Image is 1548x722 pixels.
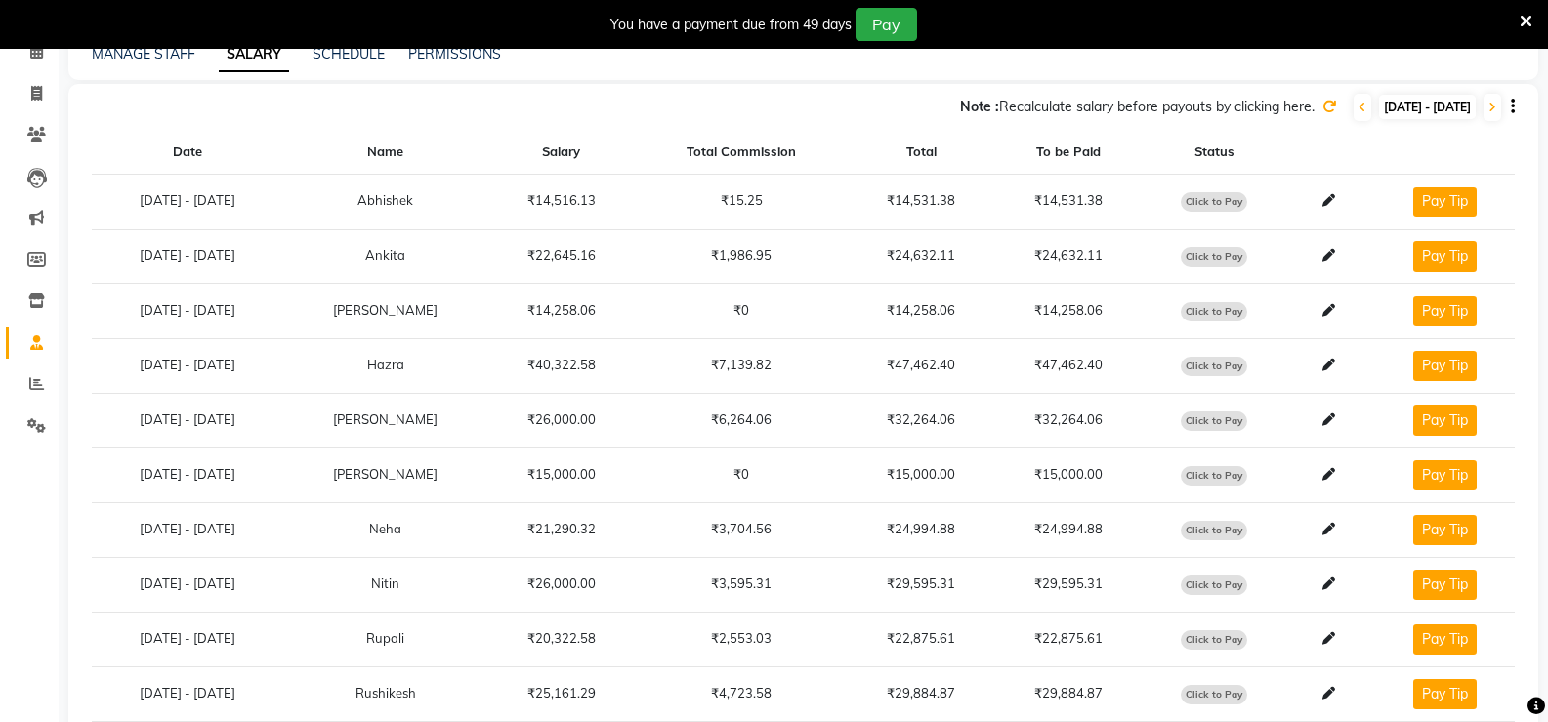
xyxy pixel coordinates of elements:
[1181,302,1247,321] span: Click to Pay
[1413,624,1477,655] button: Pay Tip
[995,612,1143,666] td: ₹22,875.61
[848,174,995,229] td: ₹14,531.38
[488,229,636,283] td: ₹22,645.16
[1142,131,1285,174] th: Status
[635,393,848,447] td: ₹6,264.06
[283,447,488,502] td: [PERSON_NAME]
[848,447,995,502] td: ₹15,000.00
[283,174,488,229] td: Abhishek
[283,283,488,338] td: [PERSON_NAME]
[856,8,917,41] button: Pay
[1181,247,1247,267] span: Click to Pay
[488,131,636,174] th: Salary
[283,131,488,174] th: Name
[283,502,488,557] td: Neha
[488,283,636,338] td: ₹14,258.06
[1181,357,1247,376] span: Click to Pay
[488,612,636,666] td: ₹20,322.58
[1181,685,1247,704] span: Click to Pay
[283,612,488,666] td: Rupali
[635,174,848,229] td: ₹15.25
[635,229,848,283] td: ₹1,986.95
[635,283,848,338] td: ₹0
[635,447,848,502] td: ₹0
[995,666,1143,721] td: ₹29,884.87
[995,557,1143,612] td: ₹29,595.31
[1413,241,1477,272] button: Pay Tip
[995,447,1143,502] td: ₹15,000.00
[1181,192,1247,212] span: Click to Pay
[1413,405,1477,436] button: Pay Tip
[635,338,848,393] td: ₹7,139.82
[635,666,848,721] td: ₹4,723.58
[960,98,999,115] span: Note :
[92,393,283,447] td: [DATE] - [DATE]
[995,502,1143,557] td: ₹24,994.88
[92,229,283,283] td: [DATE] - [DATE]
[848,283,995,338] td: ₹14,258.06
[1181,521,1247,540] span: Click to Pay
[995,229,1143,283] td: ₹24,632.11
[92,45,195,63] a: MANAGE STAFF
[1413,460,1477,490] button: Pay Tip
[408,45,501,63] a: PERMISSIONS
[92,174,283,229] td: [DATE] - [DATE]
[488,557,636,612] td: ₹26,000.00
[610,15,852,35] div: You have a payment due from 49 days
[848,338,995,393] td: ₹47,462.40
[848,557,995,612] td: ₹29,595.31
[995,393,1143,447] td: ₹32,264.06
[92,447,283,502] td: [DATE] - [DATE]
[283,557,488,612] td: Nitin
[488,502,636,557] td: ₹21,290.32
[848,229,995,283] td: ₹24,632.11
[488,338,636,393] td: ₹40,322.58
[92,612,283,666] td: [DATE] - [DATE]
[219,37,289,72] a: SALARY
[1413,679,1477,709] button: Pay Tip
[1413,351,1477,381] button: Pay Tip
[313,45,385,63] a: SCHEDULE
[635,612,848,666] td: ₹2,553.03
[92,131,283,174] th: Date
[1181,466,1247,486] span: Click to Pay
[995,174,1143,229] td: ₹14,531.38
[848,131,995,174] th: Total
[92,666,283,721] td: [DATE] - [DATE]
[1181,630,1247,650] span: Click to Pay
[1181,411,1247,431] span: Click to Pay
[92,557,283,612] td: [DATE] - [DATE]
[283,393,488,447] td: [PERSON_NAME]
[92,283,283,338] td: [DATE] - [DATE]
[635,131,848,174] th: Total Commission
[848,666,995,721] td: ₹29,884.87
[283,338,488,393] td: Hazra
[488,393,636,447] td: ₹26,000.00
[283,666,488,721] td: Rushikesh
[283,229,488,283] td: Ankita
[1413,296,1477,326] button: Pay Tip
[635,502,848,557] td: ₹3,704.56
[960,97,1315,117] div: Recalculate salary before payouts by clicking here.
[488,666,636,721] td: ₹25,161.29
[995,131,1143,174] th: To be Paid
[488,447,636,502] td: ₹15,000.00
[1379,95,1476,119] span: [DATE] - [DATE]
[1413,187,1477,217] button: Pay Tip
[1181,575,1247,595] span: Click to Pay
[995,338,1143,393] td: ₹47,462.40
[995,283,1143,338] td: ₹14,258.06
[1413,515,1477,545] button: Pay Tip
[92,338,283,393] td: [DATE] - [DATE]
[848,393,995,447] td: ₹32,264.06
[635,557,848,612] td: ₹3,595.31
[488,174,636,229] td: ₹14,516.13
[848,502,995,557] td: ₹24,994.88
[848,612,995,666] td: ₹22,875.61
[92,502,283,557] td: [DATE] - [DATE]
[1413,570,1477,600] button: Pay Tip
